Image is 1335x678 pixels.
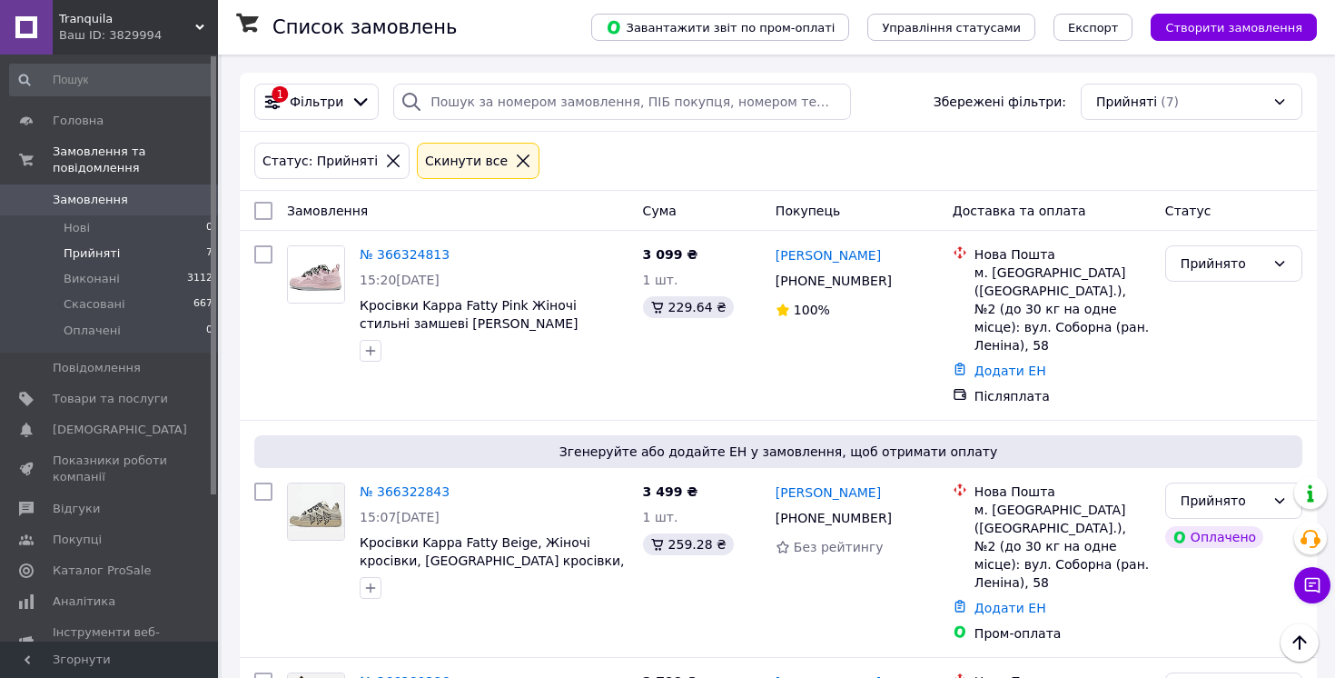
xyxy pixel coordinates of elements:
[1096,93,1157,111] span: Прийняті
[934,93,1066,111] span: Збережені фільтри:
[53,113,104,129] span: Головна
[643,273,678,287] span: 1 шт.
[1151,14,1317,41] button: Створити замовлення
[53,624,168,657] span: Інструменти веб-майстра та SEO
[1181,491,1265,511] div: Прийнято
[1053,14,1133,41] button: Експорт
[1281,623,1319,662] button: Наверх
[53,453,168,485] span: Показники роботи компанії
[53,144,218,176] span: Замовлення та повідомлення
[187,271,213,287] span: 3112
[53,501,100,517] span: Відгуки
[288,484,344,540] img: Фото товару
[53,593,115,610] span: Аналітика
[360,535,625,586] a: Кросівки Kappa Fatty Beige, Жіночі кросівки, [GEOGRAPHIC_DATA] кросівки, [GEOGRAPHIC_DATA]
[360,273,440,287] span: 15:20[DATE]
[9,64,214,96] input: Пошук
[1161,95,1179,109] span: (7)
[643,533,734,555] div: 259.28 ₴
[643,204,677,218] span: Cума
[206,245,213,262] span: 7
[867,14,1035,41] button: Управління статусами
[974,501,1151,592] div: м. [GEOGRAPHIC_DATA] ([GEOGRAPHIC_DATA].), №2 (до 30 кг на одне місце): вул. Соборна (ран. Леніна...
[953,204,1086,218] span: Доставка та оплата
[64,296,125,313] span: Скасовані
[591,14,849,41] button: Завантажити звіт по пром-оплаті
[421,151,511,171] div: Cкинути все
[974,264,1151,354] div: м. [GEOGRAPHIC_DATA] ([GEOGRAPHIC_DATA].), №2 (до 30 кг на одне місце): вул. Соборна (ран. Леніна...
[776,204,840,218] span: Покупець
[643,247,698,262] span: 3 099 ₴
[974,624,1151,643] div: Пром-оплата
[53,422,187,438] span: [DEMOGRAPHIC_DATA]
[64,245,120,262] span: Прийняті
[287,204,368,218] span: Замовлення
[287,245,345,304] a: Фото товару
[974,601,1046,615] a: Додати ЕН
[290,93,343,111] span: Фільтри
[64,220,90,236] span: Нові
[206,220,213,236] span: 0
[288,246,344,303] img: Фото товару
[794,303,830,317] span: 100%
[59,11,195,27] span: Tranquila
[643,296,734,318] div: 229.64 ₴
[53,532,102,548] span: Покупці
[393,84,851,120] input: Пошук за номером замовлення, ПІБ покупця, номером телефону, Email, номером накладної
[1165,204,1211,218] span: Статус
[64,271,120,287] span: Виконані
[360,484,450,499] a: № 366322843
[1165,526,1263,548] div: Оплачено
[53,563,151,579] span: Каталог ProSale
[974,483,1151,501] div: Нова Пошта
[1165,21,1302,35] span: Створити замовлення
[53,391,168,407] span: Товари та послуги
[974,387,1151,405] div: Післяплата
[794,540,884,554] span: Без рейтингу
[776,484,881,502] a: [PERSON_NAME]
[974,245,1151,264] div: Нова Пошта
[1132,19,1317,34] a: Створити замовлення
[1181,254,1265,274] div: Прийнято
[606,19,835,35] span: Завантажити звіт по пром-оплаті
[287,483,345,541] a: Фото товару
[262,443,1295,461] span: Згенеруйте або додайте ЕН у замовлення, щоб отримати оплату
[206,323,213,339] span: 0
[59,27,218,44] div: Ваш ID: 3829994
[776,246,881,264] a: [PERSON_NAME]
[974,364,1046,378] a: Додати ЕН
[1294,567,1330,603] button: Чат з покупцем
[64,323,121,339] span: Оплачені
[772,505,895,531] div: [PHONE_NUMBER]
[272,16,457,38] h1: Список замовлень
[193,296,213,313] span: 667
[360,247,450,262] a: № 366324813
[360,510,440,524] span: 15:07[DATE]
[772,268,895,294] div: [PHONE_NUMBER]
[1068,21,1119,35] span: Експорт
[53,192,128,208] span: Замовлення
[360,298,578,331] a: Кросівки Kappa Fatty Pink Жіночі стильні замшеві [PERSON_NAME]
[643,510,678,524] span: 1 шт.
[53,360,141,376] span: Повідомлення
[882,21,1021,35] span: Управління статусами
[259,151,381,171] div: Статус: Прийняті
[643,484,698,499] span: 3 499 ₴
